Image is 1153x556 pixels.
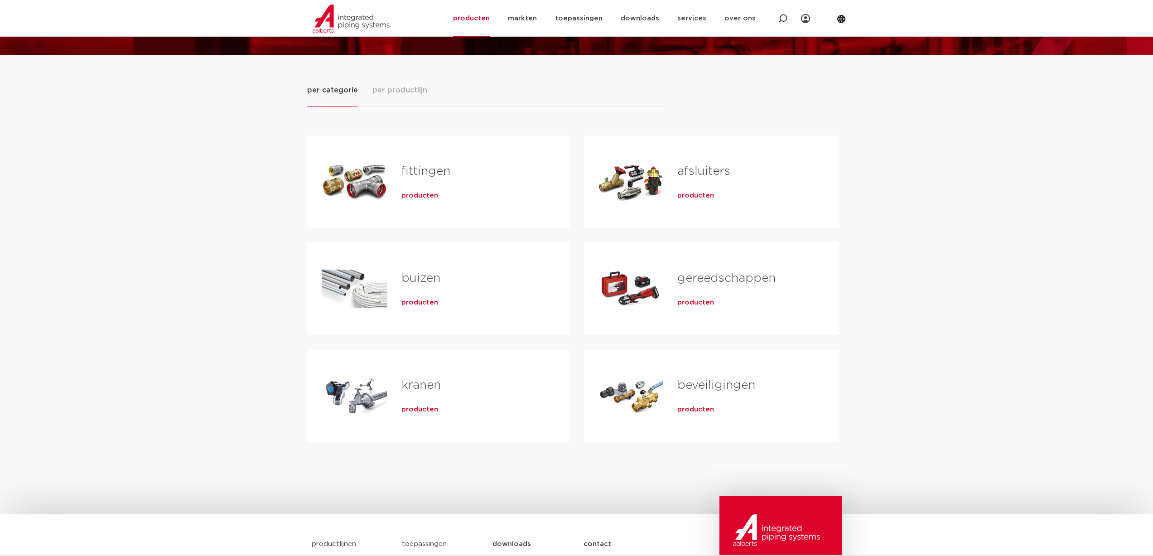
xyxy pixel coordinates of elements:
span: per productlijn [372,85,427,96]
a: producten [677,298,714,307]
a: productlijnen [312,541,356,547]
a: producten [401,191,438,200]
a: producten [401,405,438,414]
a: contact [584,533,675,556]
a: producten [677,191,714,200]
a: producten [677,405,714,414]
a: producten [401,298,438,307]
div: Tabs. Open items met enter of spatie, sluit af met escape en navigeer met de pijltoetsen. [307,84,846,456]
span: per categorie [307,85,358,96]
a: afsluiters [677,165,730,177]
a: downloads [492,533,584,556]
a: toepassingen [402,541,447,547]
a: kranen [401,379,441,391]
a: fittingen [401,165,450,177]
a: gereedschappen [677,272,776,284]
a: buizen [401,272,440,284]
a: beveiligingen [677,379,755,391]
